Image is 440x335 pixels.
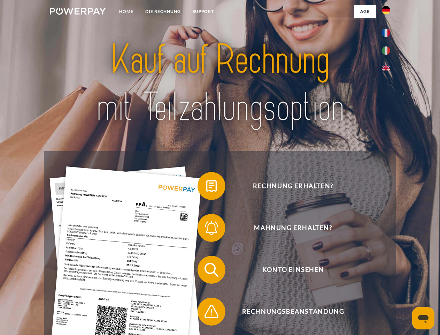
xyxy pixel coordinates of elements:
[208,298,378,326] span: Rechnungsbeanstandung
[382,6,390,14] img: de
[208,172,378,200] span: Rechnung erhalten?
[198,172,379,200] button: Rechnung erhalten?
[198,298,379,326] button: Rechnungsbeanstandung
[282,17,376,30] a: AGB (Kauf auf Rechnung)
[50,8,106,15] img: logo-powerpay-white.svg
[139,5,187,18] a: DIE RECHNUNG
[203,261,220,278] img: qb_search.svg
[67,33,373,134] img: title-powerpay_de.svg
[382,65,390,73] img: en
[187,5,220,18] a: SUPPORT
[113,5,139,18] a: Home
[198,256,379,284] button: Konto einsehen
[412,307,434,329] iframe: Schaltfläche zum Öffnen des Messaging-Fensters
[382,29,390,37] img: fr
[208,214,378,242] span: Mahnung erhalten?
[203,303,220,320] img: qb_warning.svg
[382,46,390,55] img: it
[208,256,378,284] span: Konto einsehen
[203,219,220,237] img: qb_bell.svg
[354,5,376,18] a: agb
[198,214,379,242] button: Mahnung erhalten?
[203,177,220,195] img: qb_bill.svg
